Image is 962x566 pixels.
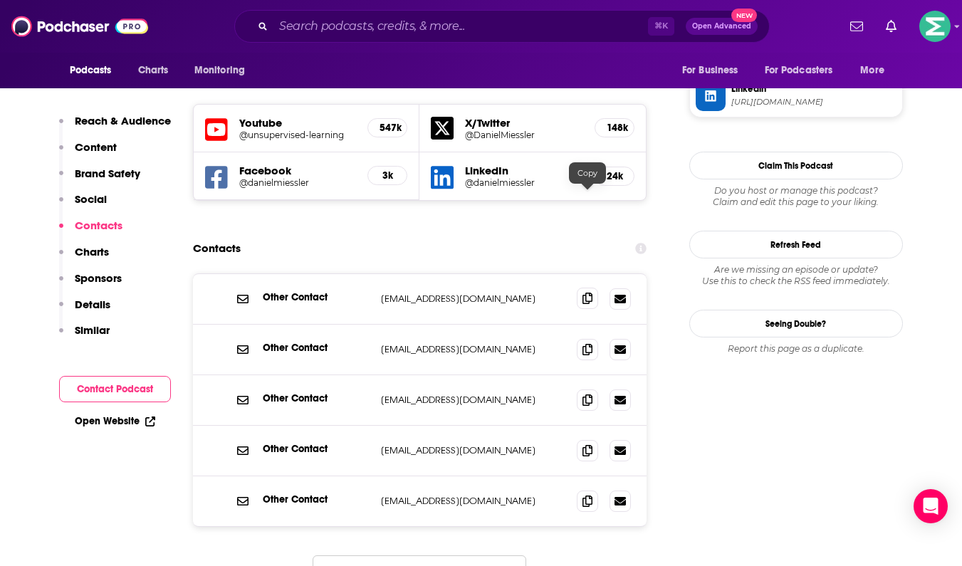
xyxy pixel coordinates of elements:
span: For Business [682,61,738,80]
h5: Youtube [239,116,357,130]
a: @danielmiessler [465,177,583,188]
p: Brand Safety [75,167,140,180]
img: User Profile [919,11,951,42]
p: [EMAIL_ADDRESS][DOMAIN_NAME] [381,343,566,355]
a: Linkedin[URL][DOMAIN_NAME] [696,81,896,111]
p: Sponsors [75,271,122,285]
h5: 24k [607,170,622,182]
h5: 148k [607,122,622,134]
a: Seeing Double? [689,310,903,337]
a: Open Website [75,415,155,427]
h2: Contacts [193,235,241,262]
span: Monitoring [194,61,245,80]
a: @DanielMiessler [465,130,583,140]
p: Other Contact [263,342,370,354]
img: Podchaser - Follow, Share and Rate Podcasts [11,13,148,40]
p: [EMAIL_ADDRESS][DOMAIN_NAME] [381,293,566,305]
button: Sponsors [59,271,122,298]
button: Contacts [59,219,122,245]
button: Show profile menu [919,11,951,42]
button: open menu [60,57,130,84]
h5: 547k [380,122,395,134]
a: Show notifications dropdown [845,14,869,38]
button: open menu [184,57,263,84]
button: Refresh Feed [689,231,903,258]
button: open menu [850,57,902,84]
button: open menu [756,57,854,84]
p: Charts [75,245,109,258]
p: Reach & Audience [75,114,171,127]
p: [EMAIL_ADDRESS][DOMAIN_NAME] [381,495,566,507]
button: Content [59,140,117,167]
p: Other Contact [263,392,370,404]
div: Report this page as a duplicate. [689,343,903,355]
h5: Facebook [239,164,357,177]
button: Reach & Audience [59,114,171,140]
button: Details [59,298,110,324]
span: ⌘ K [648,17,674,36]
a: @danielmiessler [239,177,357,188]
h5: 3k [380,169,395,182]
span: Do you host or manage this podcast? [689,185,903,196]
button: Open AdvancedNew [686,18,758,35]
p: [EMAIL_ADDRESS][DOMAIN_NAME] [381,444,566,456]
span: New [731,9,757,22]
div: Search podcasts, credits, & more... [234,10,770,43]
p: Contacts [75,219,122,232]
a: Show notifications dropdown [880,14,902,38]
p: Other Contact [263,493,370,505]
button: Similar [59,323,110,350]
input: Search podcasts, credits, & more... [273,15,648,38]
p: Other Contact [263,291,370,303]
span: Logged in as LKassela [919,11,951,42]
button: open menu [672,57,756,84]
button: Claim This Podcast [689,152,903,179]
div: Open Intercom Messenger [914,489,948,523]
span: More [860,61,884,80]
a: Charts [129,57,177,84]
button: Social [59,192,107,219]
p: Other Contact [263,443,370,455]
p: Social [75,192,107,206]
p: Similar [75,323,110,337]
span: Podcasts [70,61,112,80]
p: Details [75,298,110,311]
span: Charts [138,61,169,80]
span: Linkedin [731,83,896,95]
div: Claim and edit this page to your liking. [689,185,903,208]
button: Contact Podcast [59,376,171,402]
h5: X/Twitter [465,116,583,130]
a: @unsupervised-learning [239,130,357,140]
button: Charts [59,245,109,271]
span: Open Advanced [692,23,751,30]
p: Content [75,140,117,154]
button: Brand Safety [59,167,140,193]
span: For Podcasters [765,61,833,80]
h5: LinkedIn [465,164,583,177]
p: [EMAIL_ADDRESS][DOMAIN_NAME] [381,394,566,406]
span: https://www.linkedin.com/in/danielmiessler [731,97,896,108]
div: Copy [569,162,606,184]
div: Are we missing an episode or update? Use this to check the RSS feed immediately. [689,264,903,287]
